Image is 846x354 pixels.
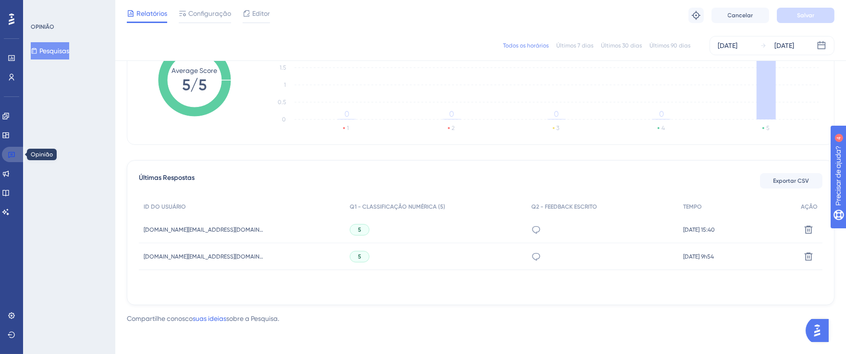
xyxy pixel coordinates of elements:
button: Pesquisas [31,42,69,59]
font: . [278,315,279,322]
font: Cancelar [728,12,753,19]
font: Configuração [188,10,231,17]
font: Relatórios [136,10,167,17]
font: 5 [358,253,361,260]
tspan: 1 [284,82,286,88]
font: [DATE] [774,42,794,49]
font: 5 [358,226,361,233]
font: Todos os horários [503,42,549,49]
font: Precisar de ajuda? [23,4,83,12]
tspan: 5/5 [183,76,207,94]
tspan: 1.5 [280,64,286,71]
font: Últimos 7 dias [556,42,593,49]
font: ID DO USUÁRIO [144,203,186,210]
tspan: 0 [449,109,454,118]
text: 3 [557,125,560,131]
font: Últimos 90 dias [650,42,690,49]
font: Pesquisas [39,47,69,55]
font: Editor [252,10,270,17]
tspan: 0 [659,109,664,118]
font: TEMPO [683,203,702,210]
font: 4 [89,6,92,11]
font: sobre a Pesquisa [226,315,278,322]
text: 5 [766,125,769,131]
font: [DOMAIN_NAME][EMAIL_ADDRESS][DOMAIN_NAME] [144,253,279,260]
font: [DOMAIN_NAME][EMAIL_ADDRESS][DOMAIN_NAME][DOMAIN_NAME] [144,226,323,233]
font: Últimas Respostas [139,174,195,182]
font: Compartilhe conosco [127,315,193,322]
font: Q1 - CLASSIFICAÇÃO NUMÉRICA (5) [350,203,445,210]
font: Salvar [797,12,814,19]
font: [DATE] 15:40 [683,226,715,233]
button: Exportar CSV [760,173,822,189]
iframe: Iniciador do Assistente de IA do UserGuiding [806,316,834,345]
tspan: 0 [282,116,286,123]
font: AÇÃO [801,203,818,210]
font: OPINIÃO [31,24,54,30]
font: Exportar CSV [773,177,809,184]
font: Últimos 30 dias [601,42,642,49]
text: 4 [662,125,665,131]
tspan: Average Score [172,67,218,74]
font: [DATE] 9h54 [683,253,714,260]
font: [DATE] [718,42,737,49]
font: Q2 - FEEDBACK ESCRITO [531,203,597,210]
font: suas ideias [193,315,226,322]
button: Cancelar [711,8,769,23]
text: 2 [452,125,454,131]
tspan: 0 [344,109,349,118]
tspan: 0 [554,109,559,118]
button: Salvar [777,8,834,23]
text: 1 [347,125,349,131]
tspan: 0.5 [278,99,286,106]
